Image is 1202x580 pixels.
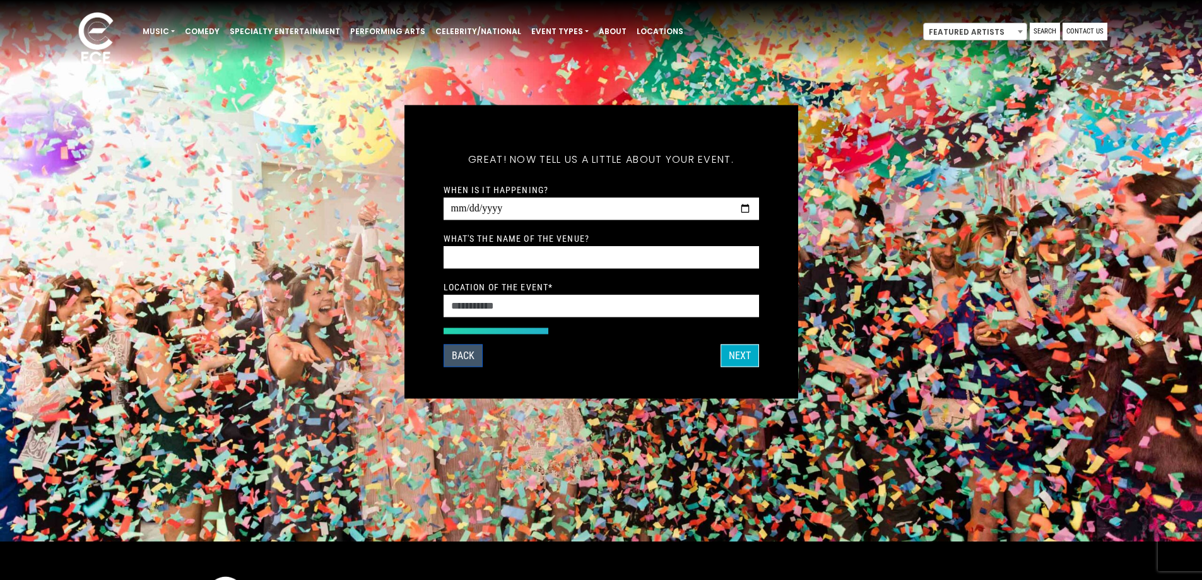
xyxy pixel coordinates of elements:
[225,21,345,42] a: Specialty Entertainment
[444,184,549,195] label: When is it happening?
[1030,23,1060,40] a: Search
[923,23,1027,40] span: Featured Artists
[721,344,759,367] button: Next
[430,21,526,42] a: Celebrity/National
[180,21,225,42] a: Comedy
[1063,23,1107,40] a: Contact Us
[444,232,589,244] label: What's the name of the venue?
[444,281,553,292] label: Location of the event
[64,9,127,70] img: ece_new_logo_whitev2-1.png
[924,23,1027,41] span: Featured Artists
[632,21,688,42] a: Locations
[526,21,594,42] a: Event Types
[444,344,483,367] button: Back
[444,136,759,182] h5: Great! Now tell us a little about your event.
[345,21,430,42] a: Performing Arts
[138,21,180,42] a: Music
[594,21,632,42] a: About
